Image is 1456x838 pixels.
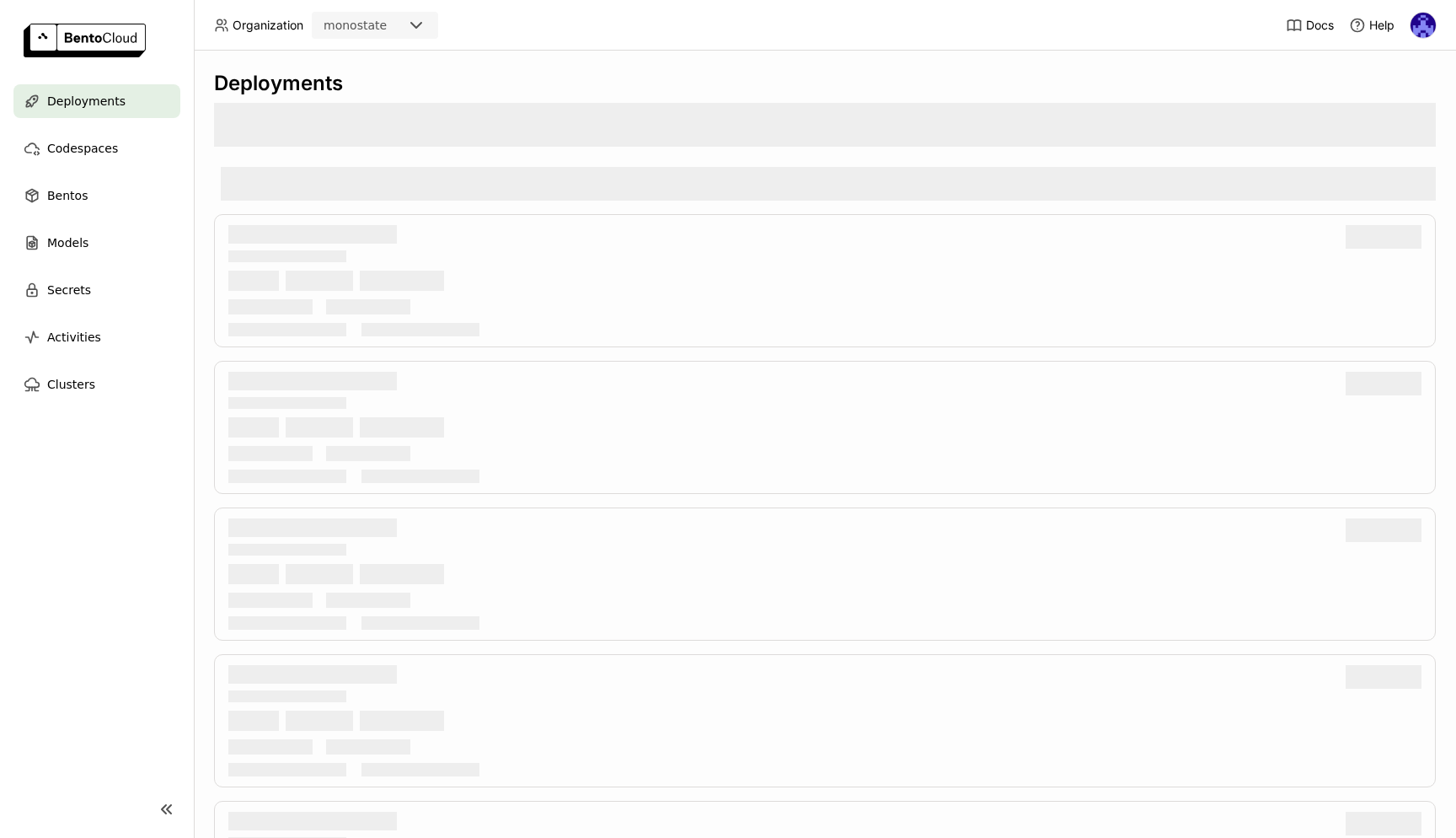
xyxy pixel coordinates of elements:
div: monostate [324,17,387,34]
a: Bentos [13,179,180,212]
span: Clusters [47,374,95,395]
a: Activities [13,320,180,354]
span: Deployments [47,91,126,111]
span: Bentos [47,185,88,206]
span: Secrets [47,280,91,300]
a: Secrets [13,273,180,307]
span: Organization [233,18,303,33]
span: Models [47,233,88,253]
input: Selected monostate. [388,18,390,35]
span: Codespaces [47,138,118,158]
span: Docs [1306,18,1334,33]
a: Docs [1286,17,1334,34]
span: Activities [47,327,101,347]
img: logo [24,24,146,57]
span: Help [1369,18,1394,33]
a: Clusters [13,368,180,401]
div: Help [1349,17,1394,34]
a: Models [13,226,180,260]
div: Deployments [214,71,1436,96]
img: Andrew correa [1410,13,1436,38]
